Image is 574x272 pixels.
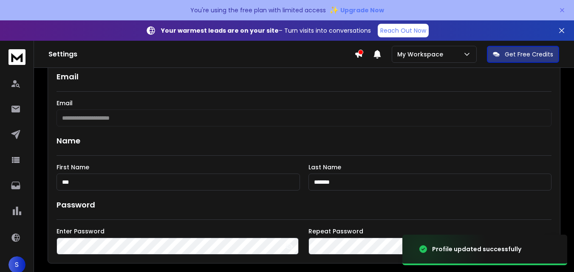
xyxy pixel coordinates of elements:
[340,6,384,14] span: Upgrade Now
[161,26,371,35] p: – Turn visits into conversations
[432,245,521,253] div: Profile updated successfully
[57,164,300,170] label: First Name
[190,6,326,14] p: You're using the free plan with limited access
[57,228,300,234] label: Enter Password
[57,71,551,83] h1: Email
[487,46,559,63] button: Get Free Credits
[505,50,553,59] p: Get Free Credits
[380,26,426,35] p: Reach Out Now
[308,164,552,170] label: Last Name
[57,100,551,106] label: Email
[8,49,25,65] img: logo
[308,228,552,234] label: Repeat Password
[378,24,429,37] a: Reach Out Now
[57,135,551,147] h1: Name
[329,4,339,16] span: ✨
[57,199,95,211] h1: Password
[329,2,384,19] button: ✨Upgrade Now
[161,26,279,35] strong: Your warmest leads are on your site
[397,50,447,59] p: My Workspace
[48,49,354,59] h1: Settings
